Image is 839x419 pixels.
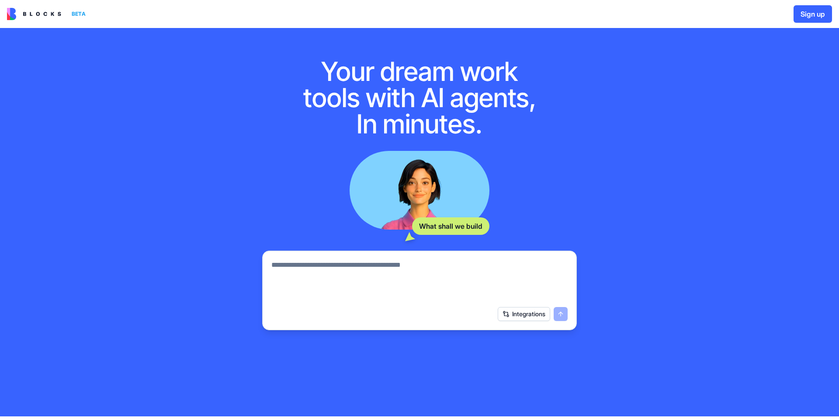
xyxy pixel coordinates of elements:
[794,5,832,23] button: Sign up
[68,8,89,20] div: BETA
[412,217,489,235] div: What shall we build
[498,307,550,321] button: Integrations
[7,8,89,20] a: BETA
[294,58,545,137] h1: Your dream work tools with AI agents, In minutes.
[7,8,61,20] img: logo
